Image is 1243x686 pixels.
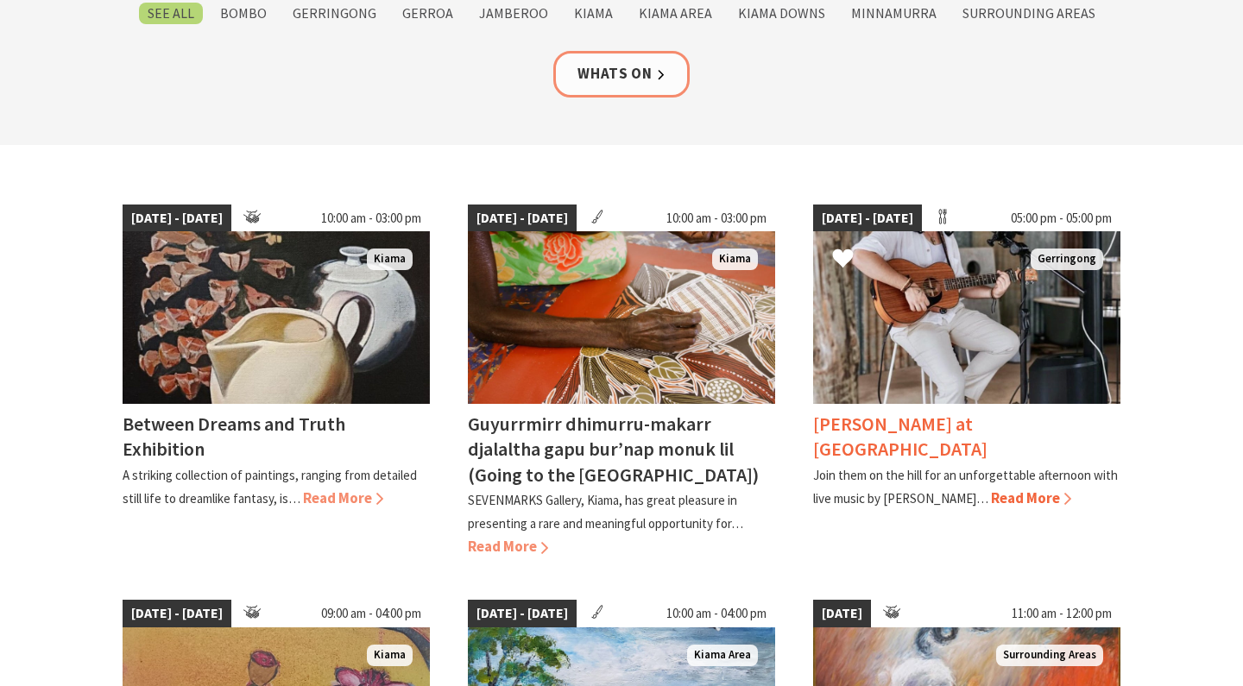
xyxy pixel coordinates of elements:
h4: Between Dreams and Truth Exhibition [123,412,345,461]
label: Minnamurra [842,3,945,24]
span: Surrounding Areas [996,645,1103,666]
span: [DATE] - [DATE] [468,600,577,627]
span: Read More [468,537,548,556]
h4: [PERSON_NAME] at [GEOGRAPHIC_DATA] [813,412,987,461]
label: See All [139,3,203,24]
span: [DATE] - [DATE] [123,205,231,232]
span: [DATE] - [DATE] [813,205,922,232]
label: Surrounding Areas [954,3,1104,24]
label: Bombo [211,3,275,24]
span: Kiama [712,249,758,270]
span: Kiama [367,645,413,666]
img: Tayvin Martins [813,231,1120,404]
button: Click to Favourite Tayvin Martins at Crooked River Estate [815,230,871,289]
p: Join them on the hill for an unforgettable afternoon with live music by [PERSON_NAME]… [813,467,1118,507]
a: [DATE] - [DATE] 10:00 am - 03:00 pm Aboriginal artist Joy Borruwa sitting on the floor painting K... [468,205,775,559]
label: Kiama Area [630,3,721,24]
label: Gerringong [284,3,385,24]
span: 05:00 pm - 05:00 pm [1002,205,1120,232]
label: Kiama [565,3,621,24]
span: Read More [303,488,383,507]
span: Gerringong [1031,249,1103,270]
span: 10:00 am - 03:00 pm [658,205,775,232]
span: Kiama Area [687,645,758,666]
p: SEVENMARKS Gallery, Kiama, has great pleasure in presenting a rare and meaningful opportunity for… [468,492,743,532]
p: A striking collection of paintings, ranging from detailed still life to dreamlike fantasy, is… [123,467,417,507]
span: [DATE] - [DATE] [123,600,231,627]
span: Read More [991,488,1071,507]
span: [DATE] [813,600,871,627]
span: 10:00 am - 03:00 pm [312,205,430,232]
label: Kiama Downs [729,3,834,24]
span: 09:00 am - 04:00 pm [312,600,430,627]
a: Whats On [553,51,690,97]
a: [DATE] - [DATE] 05:00 pm - 05:00 pm Tayvin Martins Gerringong [PERSON_NAME] at [GEOGRAPHIC_DATA] ... [813,205,1120,559]
span: Kiama [367,249,413,270]
span: [DATE] - [DATE] [468,205,577,232]
label: Jamberoo [470,3,557,24]
h4: Guyurrmirr dhimurru-makarr djalaltha gapu bur’nap monuk lil (Going to the [GEOGRAPHIC_DATA]) [468,412,759,486]
a: [DATE] - [DATE] 10:00 am - 03:00 pm Kiama Between Dreams and Truth Exhibition A striking collecti... [123,205,430,559]
span: 11:00 am - 12:00 pm [1003,600,1120,627]
img: Aboriginal artist Joy Borruwa sitting on the floor painting [468,231,775,404]
span: 10:00 am - 04:00 pm [658,600,775,627]
label: Gerroa [394,3,462,24]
